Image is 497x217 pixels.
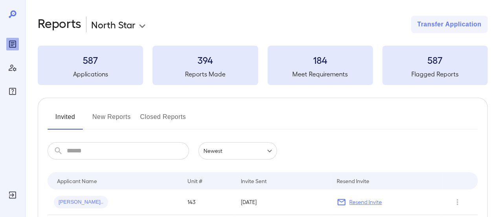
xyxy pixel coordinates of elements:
[91,18,136,31] p: North Star
[152,54,258,66] h3: 394
[6,85,19,98] div: FAQ
[198,142,277,160] div: Newest
[187,176,202,185] div: Unit #
[268,54,373,66] h3: 184
[57,176,97,185] div: Applicant Name
[54,198,108,206] span: [PERSON_NAME]..
[6,61,19,74] div: Manage Users
[140,111,186,130] button: Closed Reports
[382,54,488,66] h3: 587
[349,198,382,206] p: Resend Invite
[92,111,131,130] button: New Reports
[268,69,373,79] h5: Meet Requirements
[181,189,235,215] td: 143
[382,69,488,79] h5: Flagged Reports
[38,54,143,66] h3: 587
[337,176,369,185] div: Resend Invite
[38,69,143,79] h5: Applications
[6,38,19,50] div: Reports
[38,16,81,33] h2: Reports
[451,196,464,208] button: Row Actions
[411,16,488,33] button: Transfer Application
[48,111,83,130] button: Invited
[240,176,266,185] div: Invite Sent
[234,189,330,215] td: [DATE]
[38,46,488,85] summary: 587Applications394Reports Made184Meet Requirements587Flagged Reports
[152,69,258,79] h5: Reports Made
[6,189,19,201] div: Log Out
